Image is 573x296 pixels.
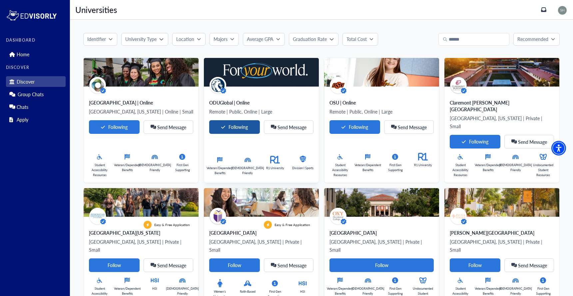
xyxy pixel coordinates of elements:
img: odu-global-background.png [204,58,319,87]
img: avatar [330,208,346,224]
p: [GEOGRAPHIC_DATA], [US_STATE] | Online | Small [89,108,193,116]
div: Easy & Free Application [264,221,310,229]
p: [GEOGRAPHIC_DATA], [US_STATE] | Private | Small [450,238,554,254]
a: avatar ODUGlobal | OnlineRemote | Public, Online | LargeFollowingSend MessageVeteran/Dependent Be... [204,58,319,183]
button: Follow [89,258,140,272]
button: Send Message [504,135,554,148]
button: Average GPA [243,33,285,46]
p: First Gen Supporting [532,286,554,296]
p: Undocumented Student Resources [532,162,554,177]
p: Home [17,52,29,57]
button: University Type [121,33,168,46]
p: HSI [300,289,305,294]
img: avatar [89,77,106,94]
p: Veteran/Dependent Benefits [475,286,501,296]
p: [DEMOGRAPHIC_DATA] Friendly [138,162,171,172]
p: First Gen Supporting [172,162,193,172]
div: Discover [6,76,66,87]
button: Send Message [144,120,194,134]
img: logo [6,9,57,22]
button: Graduation Rate [289,33,338,46]
p: Group Chats [18,92,44,97]
a: avatar [GEOGRAPHIC_DATA] | Online[GEOGRAPHIC_DATA], [US_STATE] | Online | SmallFollowingSend Mess... [84,58,199,183]
div: OSU | Online [329,99,434,106]
img: apply-label [264,221,272,229]
p: Discover [17,79,35,85]
p: R1 University [266,165,284,170]
img: avatar [210,77,226,94]
button: Send Message [264,120,314,134]
div: [GEOGRAPHIC_DATA] [329,229,434,236]
p: Identifier [87,36,106,43]
a: avatar OSU | OnlineRemote | Public, Online | LargeFollowingSend MessageStudent Accessibility Reso... [324,58,439,183]
p: Student Accessibility Resources [450,162,471,177]
div: Following [341,124,368,130]
p: Universities [75,6,117,13]
p: Location [176,36,194,43]
p: [GEOGRAPHIC_DATA], [US_STATE] | Private | Small [450,114,554,130]
button: Send Message [264,258,314,272]
div: [GEOGRAPHIC_DATA] [209,229,313,236]
p: Recommended [517,36,548,43]
button: Identifier [83,33,117,46]
div: Chats [6,102,66,112]
p: Average GPA [247,36,274,43]
p: Student Accessibility Resources [329,162,351,177]
p: Division I Sports [292,165,313,170]
button: Location [172,33,206,46]
p: Student Accessibility Resources [89,162,111,177]
div: Following [101,124,128,130]
span: Send Message [398,125,427,129]
p: Veteran/Dependent Benefits [114,286,141,296]
img: Profile%20Banner.png [84,58,199,87]
div: Easy & Free Application [144,221,190,229]
p: Veteran/Dependent Benefits [327,286,353,296]
button: Follow [209,258,260,272]
p: First Gen Supporting [385,286,406,296]
input: Search [438,33,509,46]
a: avatar Claremont [PERSON_NAME][GEOGRAPHIC_DATA][GEOGRAPHIC_DATA], [US_STATE] | Private | SmallFol... [444,58,559,183]
label: DISCOVER [6,65,66,70]
p: Graduation Rate [293,36,327,43]
button: Following [89,120,140,134]
button: Total Cost [342,33,378,46]
span: Send Message [157,263,186,267]
p: Veteran/Dependent Benefits [354,162,381,172]
p: Veteran/Dependent Benefits [475,162,501,172]
img: osu-online-campus-background.jpg [324,58,439,87]
p: Total Cost [346,36,367,43]
img: New%20Banner.png [324,188,439,217]
img: claremont-mckenna-college-original-background.jpg [444,58,559,87]
p: First Gen Supporting [385,162,406,172]
div: [PERSON_NAME][GEOGRAPHIC_DATA] [450,229,554,236]
div: Claremont [PERSON_NAME][GEOGRAPHIC_DATA] [450,99,554,113]
div: Apply [6,114,66,125]
button: Send Message [504,258,554,272]
img: avatar [210,208,226,224]
div: ODUGlobal | Online [209,99,313,106]
img: avatar [330,77,346,94]
img: avatar [89,208,106,224]
img: Main%20Banner.png [444,188,559,217]
div: [GEOGRAPHIC_DATA][US_STATE] [89,229,193,236]
div: Following [221,124,248,130]
div: Accessibility Menu [551,141,566,155]
button: Send Message [384,120,434,134]
p: [DEMOGRAPHIC_DATA] Friendly [351,286,384,296]
p: R1 University [414,162,432,167]
p: Apply [17,117,28,123]
span: Send Message [278,125,306,129]
p: [DEMOGRAPHIC_DATA] Friendly [499,286,532,296]
p: Remote | Public, Online | Large [209,108,313,116]
label: DASHBOARD [6,38,66,43]
p: [DEMOGRAPHIC_DATA] Friendly [166,286,199,296]
p: University Type [125,36,157,43]
p: [DEMOGRAPHIC_DATA] Friendly [231,165,264,175]
p: [DEMOGRAPHIC_DATA] Friendly [499,162,532,172]
img: New%20Banner%20Image.png [84,188,199,217]
span: Send Message [518,263,547,267]
button: Recommended [513,33,560,46]
button: Majors [210,33,239,46]
div: Home [6,49,66,60]
div: Following [462,139,488,145]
